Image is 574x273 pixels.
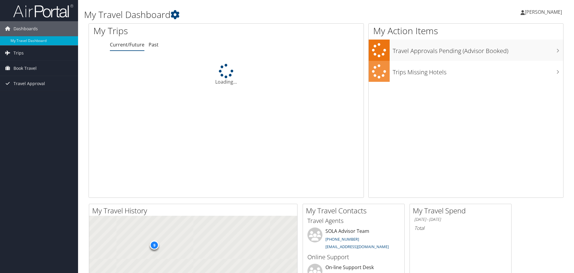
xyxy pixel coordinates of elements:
a: [PHONE_NUMBER] [325,236,359,242]
h3: Trips Missing Hotels [393,65,563,76]
h6: Total [414,225,507,231]
span: Book Travel [14,61,37,76]
span: Travel Approval [14,76,45,91]
h3: Online Support [307,253,400,261]
h2: My Travel History [92,206,297,216]
h3: Travel Approvals Pending (Advisor Booked) [393,44,563,55]
a: Past [149,41,159,48]
a: [PERSON_NAME] [521,3,568,21]
a: Current/Future [110,41,144,48]
h2: My Travel Contacts [306,206,404,216]
h3: Travel Agents [307,217,400,225]
img: airportal-logo.png [13,4,73,18]
a: [EMAIL_ADDRESS][DOMAIN_NAME] [325,244,389,249]
h1: My Action Items [369,25,563,37]
a: Trips Missing Hotels [369,61,563,82]
h6: [DATE] - [DATE] [414,217,507,222]
h1: My Trips [93,25,245,37]
span: Trips [14,46,24,61]
div: Loading... [89,64,364,85]
span: Dashboards [14,21,38,36]
span: [PERSON_NAME] [525,9,562,15]
div: 9 [150,241,159,250]
h2: My Travel Spend [413,206,511,216]
a: Travel Approvals Pending (Advisor Booked) [369,40,563,61]
li: SOLA Advisor Team [304,227,403,252]
h1: My Travel Dashboard [84,8,407,21]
